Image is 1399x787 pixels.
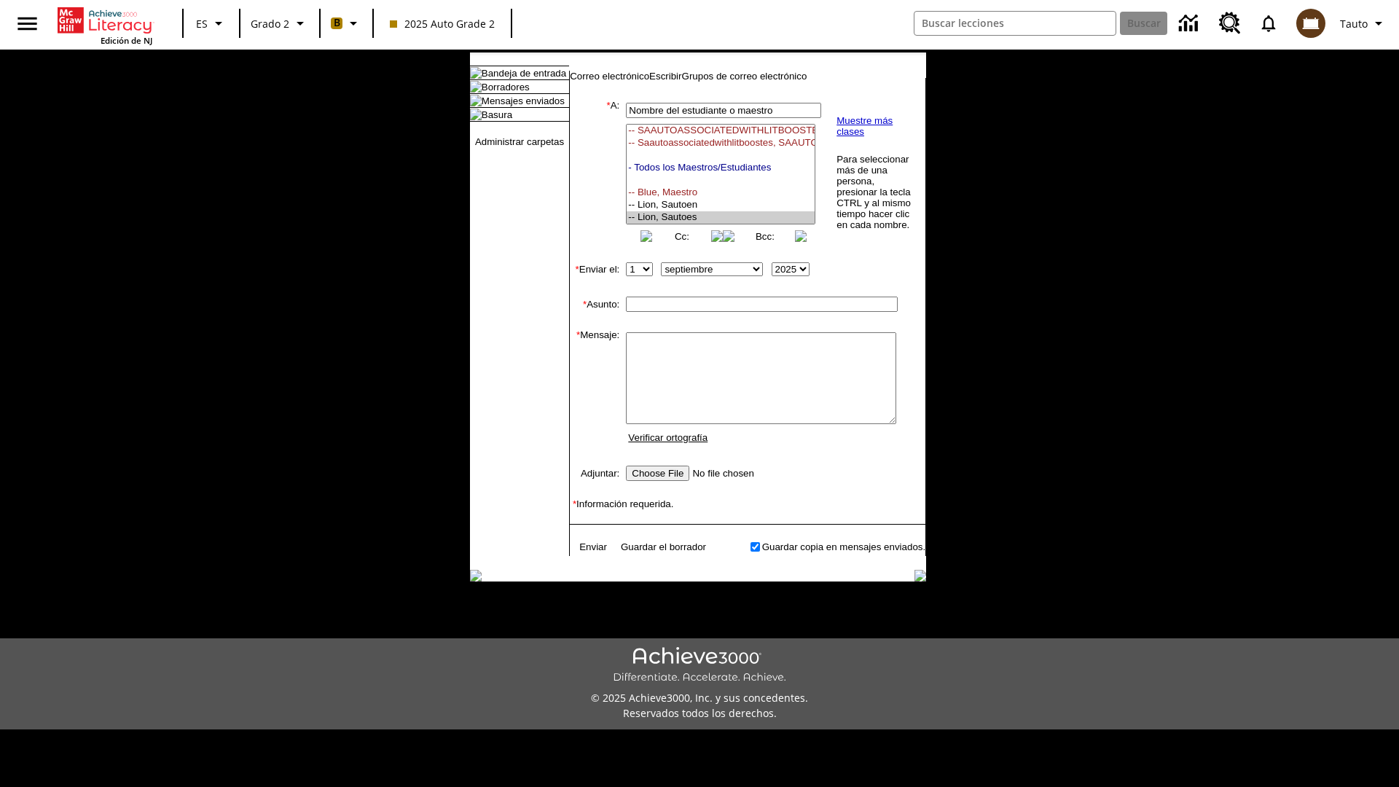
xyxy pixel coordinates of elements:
img: spacer.gif [619,169,623,176]
img: spacer.gif [570,509,584,524]
a: Notificaciones [1250,4,1288,42]
img: button_left.png [640,230,652,242]
img: black_spacer.gif [569,556,926,557]
img: spacer.gif [570,555,571,556]
div: Portada [58,4,152,46]
button: Lenguaje: ES, Selecciona un idioma [188,10,235,36]
img: spacer.gif [619,473,620,474]
img: button_right.png [795,230,807,242]
span: ES [196,16,208,31]
input: Buscar campo [914,12,1116,35]
img: avatar image [1296,9,1325,38]
td: Para seleccionar más de una persona, presionar la tecla CTRL y al mismo tiempo hacer clic en cada... [836,153,914,231]
a: Muestre más clases [836,115,893,137]
td: Guardar copia en mensajes enviados. [762,539,926,555]
a: Mensajes enviados [482,95,565,106]
button: Grado: Grado 2, Elige un grado [245,10,315,36]
img: spacer.gif [619,388,620,389]
img: Achieve3000 Differentiate Accelerate Achieve [613,647,786,684]
img: folder_icon.gif [470,109,482,120]
span: B [334,14,340,32]
a: Basura [482,109,512,120]
a: Verificar ortografía [628,432,708,443]
a: Cc: [675,231,689,242]
span: 2025 Auto Grade 2 [390,16,495,31]
td: A: [570,100,619,245]
img: spacer.gif [570,245,584,259]
img: button_left.png [723,230,734,242]
button: Escoja un nuevo avatar [1288,4,1334,42]
button: Abrir el menú lateral [6,2,49,45]
a: Centro de información [1170,4,1210,44]
img: folder_icon.gif [470,67,482,79]
a: Grupos de correo electrónico [682,71,807,82]
option: -- Blue, Maestro [627,187,815,199]
a: Escribir [649,71,681,82]
a: Bandeja de entrada [482,68,566,79]
a: Administrar carpetas [475,136,564,147]
td: Enviar el: [570,259,619,279]
img: spacer.gif [570,315,584,329]
option: -- Lion, Sautoen [627,199,815,211]
img: table_footer_right.gif [914,570,926,582]
a: Correo electrónico [570,71,649,82]
img: spacer.gif [570,279,584,294]
option: -- Saautoassociatedwithlitboostes, SAAUTOASSOCIATEDWITHLITBOOSTES [627,137,815,149]
img: folder_icon.gif [470,81,482,93]
img: spacer.gif [570,537,571,539]
a: Bcc: [756,231,775,242]
a: Centro de recursos, Se abrirá en una pestaña nueva. [1210,4,1250,43]
span: Edición de NJ [101,35,152,46]
option: -- SAAUTOASSOCIATEDWITHLITBOOSTEN, SAAUTOASSOCIATEDWITHLITBOOSTEN [627,125,815,137]
button: Perfil/Configuración [1334,10,1393,36]
button: Boost El color de la clase es anaranjado claro. Cambiar el color de la clase. [325,10,368,36]
option: -- Lion, Sautoes [627,211,815,224]
img: spacer.gif [570,448,584,463]
img: spacer.gif [570,536,571,537]
span: Grado 2 [251,16,289,31]
td: Mensaje: [570,329,619,448]
td: Información requerida. [570,498,925,509]
img: spacer.gif [570,484,584,498]
img: spacer.gif [570,545,573,548]
td: Adjuntar: [570,463,619,484]
img: spacer.gif [570,525,581,536]
img: spacer.gif [619,269,620,270]
a: Borradores [482,82,530,93]
a: Enviar [579,541,607,552]
a: Guardar el borrador [621,541,706,552]
img: folder_icon.gif [470,95,482,106]
option: - Todos los Maestros/Estudiantes [627,162,815,174]
img: table_footer_left.gif [470,570,482,582]
img: spacer.gif [619,304,620,305]
td: Asunto: [570,294,619,315]
img: button_right.png [711,230,723,242]
span: Tauto [1340,16,1368,31]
